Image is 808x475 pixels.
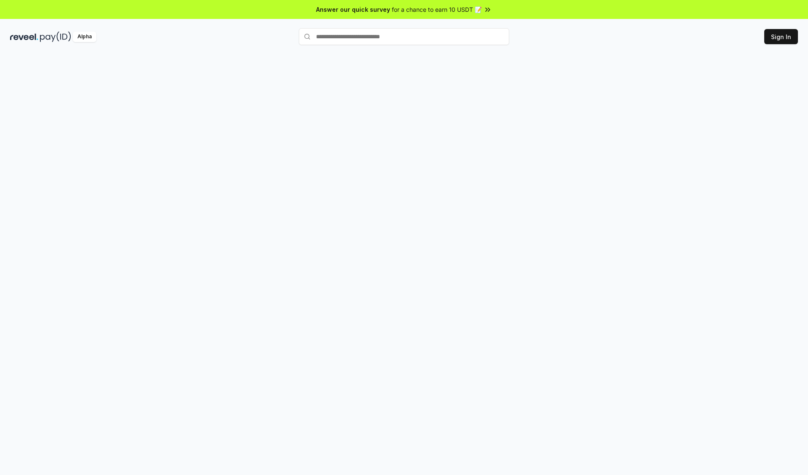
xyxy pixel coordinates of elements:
img: pay_id [40,32,71,42]
button: Sign In [764,29,798,44]
img: reveel_dark [10,32,38,42]
div: Alpha [73,32,96,42]
span: Answer our quick survey [316,5,390,14]
span: for a chance to earn 10 USDT 📝 [392,5,482,14]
